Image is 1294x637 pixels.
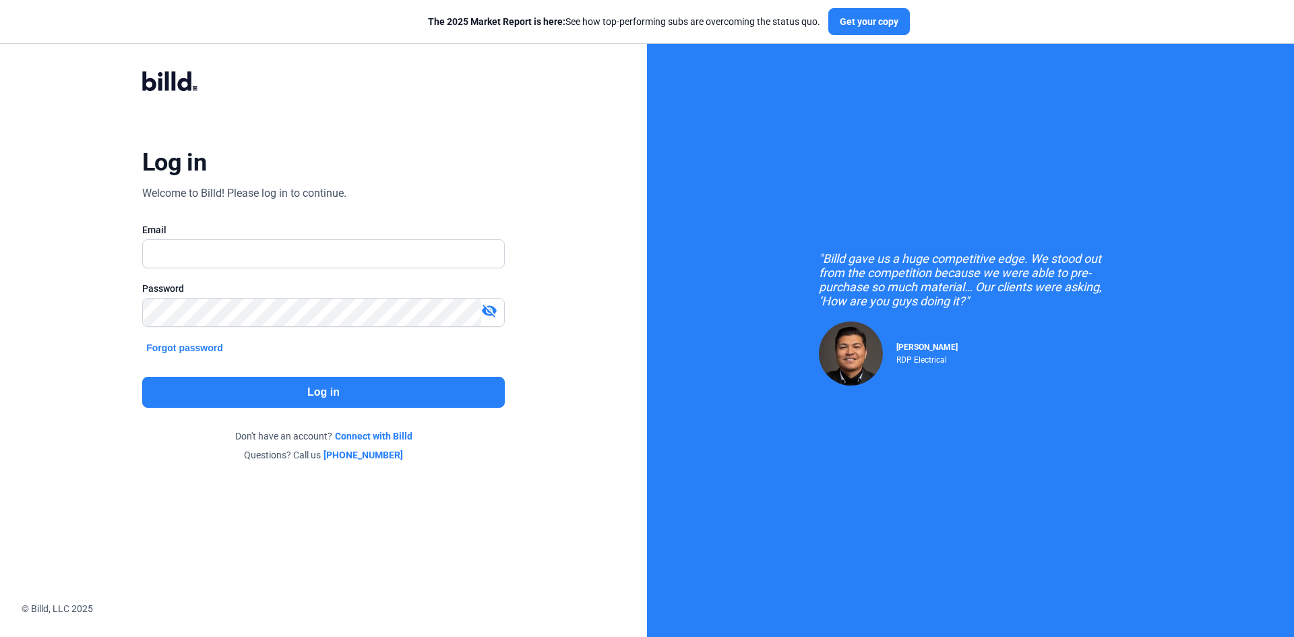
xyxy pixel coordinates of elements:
div: Welcome to Billd! Please log in to continue. [142,185,346,202]
div: "Billd gave us a huge competitive edge. We stood out from the competition because we were able to... [819,251,1122,308]
mat-icon: visibility_off [481,303,497,319]
img: Raul Pacheco [819,322,883,386]
a: [PHONE_NUMBER] [323,448,403,462]
span: The 2025 Market Report is here: [428,16,565,27]
div: Don't have an account? [142,429,505,443]
div: Questions? Call us [142,448,505,462]
div: RDP Electrical [896,352,958,365]
a: Connect with Billd [335,429,412,443]
div: See how top-performing subs are overcoming the status quo. [428,15,820,28]
div: Log in [142,148,206,177]
button: Forgot password [142,340,227,355]
div: Password [142,282,505,295]
button: Get your copy [828,8,910,35]
span: [PERSON_NAME] [896,342,958,352]
div: Email [142,223,505,237]
button: Log in [142,377,505,408]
